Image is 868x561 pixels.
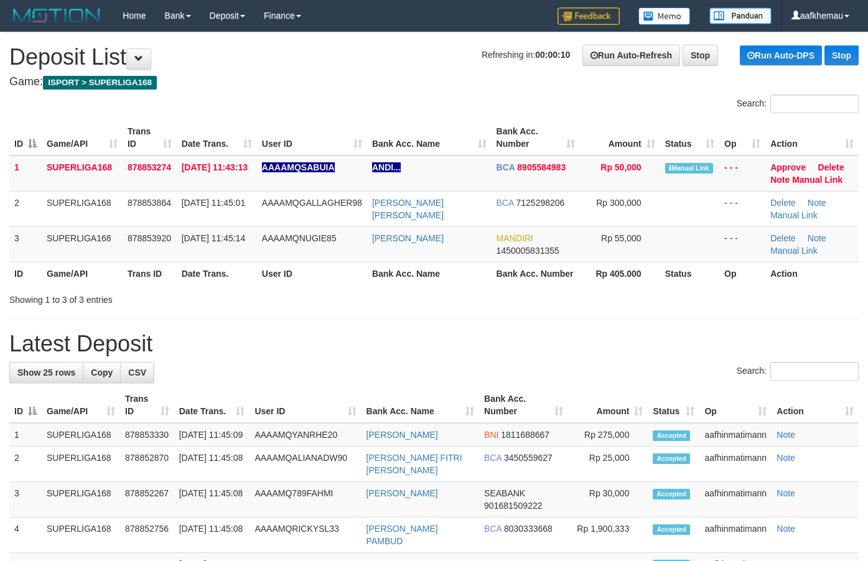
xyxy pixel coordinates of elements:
[91,368,113,378] span: Copy
[9,517,42,553] td: 4
[504,524,553,534] span: Copy 8030333668 to clipboard
[174,447,250,482] td: [DATE] 11:45:08
[699,423,772,447] td: aafhinmatimann
[9,331,859,356] h1: Latest Deposit
[42,517,120,553] td: SUPERLIGA168
[366,430,438,440] a: [PERSON_NAME]
[568,423,648,447] td: Rp 275,000
[9,387,42,423] th: ID: activate to sort column descending
[9,120,42,155] th: ID: activate to sort column descending
[596,198,641,208] span: Rp 300,000
[120,482,174,517] td: 878852267
[42,387,120,423] th: Game/API: activate to sort column ascending
[699,447,772,482] td: aafhinmatimann
[362,387,479,423] th: Bank Acc. Name: activate to sort column ascending
[770,198,795,208] a: Delete
[174,423,250,447] td: [DATE] 11:45:09
[128,233,171,243] span: 878853920
[9,423,42,447] td: 1
[719,120,765,155] th: Op: activate to sort column ascending
[777,453,795,463] a: Note
[653,453,690,464] span: Accepted
[128,162,171,172] span: 878853274
[770,362,859,381] input: Search:
[719,262,765,285] th: Op
[9,262,42,285] th: ID
[699,482,772,517] td: aafhinmatimann
[770,233,795,243] a: Delete
[765,262,859,285] th: Action
[250,482,361,517] td: AAAAMQ789FAHMI
[737,95,859,113] label: Search:
[367,120,492,155] th: Bank Acc. Name: activate to sort column ascending
[42,155,123,192] td: SUPERLIGA168
[772,387,859,423] th: Action: activate to sort column ascending
[660,120,719,155] th: Status: activate to sort column ascending
[250,517,361,553] td: AAAAMQRICKYSL33
[123,120,177,155] th: Trans ID: activate to sort column ascending
[42,120,123,155] th: Game/API: activate to sort column ascending
[497,162,515,172] span: BCA
[9,191,42,226] td: 2
[497,198,514,208] span: BCA
[660,262,719,285] th: Status
[484,501,542,511] span: Copy 901681509222 to clipboard
[257,262,367,285] th: User ID
[120,517,174,553] td: 878852756
[777,430,795,440] a: Note
[366,524,438,546] a: [PERSON_NAME] PAMBUD
[719,155,765,192] td: - - -
[653,524,690,535] span: Accepted
[582,45,680,66] a: Run Auto-Refresh
[17,368,75,378] span: Show 25 rows
[719,226,765,262] td: - - -
[719,191,765,226] td: - - -
[479,387,568,423] th: Bank Acc. Number: activate to sort column ascending
[737,362,859,381] label: Search:
[42,423,120,447] td: SUPERLIGA168
[497,246,559,256] span: Copy 1450005831355 to clipboard
[568,517,648,553] td: Rp 1,900,333
[770,95,859,113] input: Search:
[174,482,250,517] td: [DATE] 11:45:08
[699,517,772,553] td: aafhinmatimann
[9,447,42,482] td: 2
[580,120,660,155] th: Amount: activate to sort column ascending
[808,198,826,208] a: Note
[9,6,104,25] img: MOTION_logo.png
[42,191,123,226] td: SUPERLIGA168
[665,163,713,174] span: Manually Linked
[818,162,844,172] a: Delete
[42,262,123,285] th: Game/API
[177,262,257,285] th: Date Trans.
[120,362,154,383] a: CSV
[9,155,42,192] td: 1
[568,482,648,517] td: Rp 30,000
[262,233,337,243] span: AAAAMQNUGIE85
[366,488,438,498] a: [PERSON_NAME]
[257,120,367,155] th: User ID: activate to sort column ascending
[770,210,818,220] a: Manual Link
[372,198,444,220] a: [PERSON_NAME] [PERSON_NAME]
[182,198,245,208] span: [DATE] 11:45:01
[9,289,352,306] div: Showing 1 to 3 of 3 entries
[777,488,795,498] a: Note
[699,387,772,423] th: Op: activate to sort column ascending
[482,50,570,60] span: Refreshing in:
[535,50,570,60] strong: 00:00:10
[250,447,361,482] td: AAAAMQALIANADW90
[824,45,859,65] a: Stop
[9,362,83,383] a: Show 25 rows
[372,162,401,172] a: ANDI...
[262,198,362,208] span: AAAAMQGALLAGHER98
[42,447,120,482] td: SUPERLIGA168
[770,175,790,185] a: Note
[484,430,498,440] span: BNI
[372,233,444,243] a: [PERSON_NAME]
[638,7,691,25] img: Button%20Memo.svg
[182,162,248,172] span: [DATE] 11:43:13
[128,198,171,208] span: 878853864
[367,262,492,285] th: Bank Acc. Name
[182,233,245,243] span: [DATE] 11:45:14
[792,175,842,185] a: Manual Link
